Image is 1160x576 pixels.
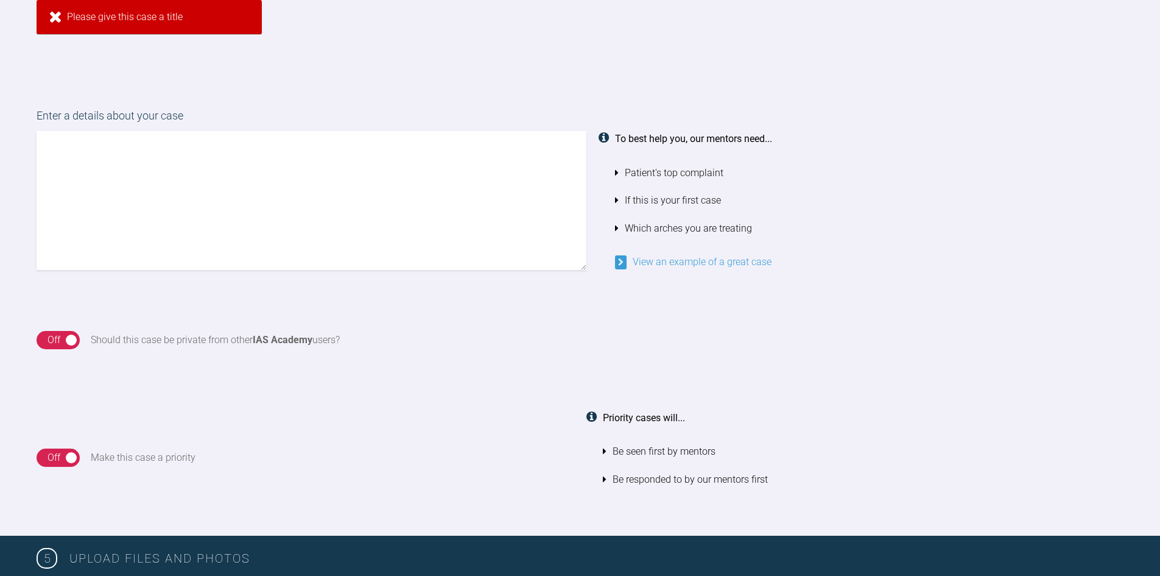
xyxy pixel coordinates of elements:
[615,187,1124,215] li: If this is your first case
[615,159,1124,187] li: Patient's top complaint
[47,332,60,348] div: Off
[615,256,772,268] a: View an example of a great case
[47,450,60,466] div: Off
[615,215,1124,243] li: Which arches you are treating
[37,107,1123,131] label: Enter a details about your case
[37,548,57,569] span: 5
[603,438,1124,466] li: Be seen first by mentors
[603,412,685,424] strong: Priority cases will...
[615,133,772,144] strong: To best help you, our mentors need...
[91,450,195,466] div: Make this case a priority
[91,332,340,348] div: Should this case be private from other users?
[603,466,1124,494] li: Be responded to by our mentors first
[253,334,312,346] strong: IAS Academy
[69,549,1123,568] h3: Upload Files and Photos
